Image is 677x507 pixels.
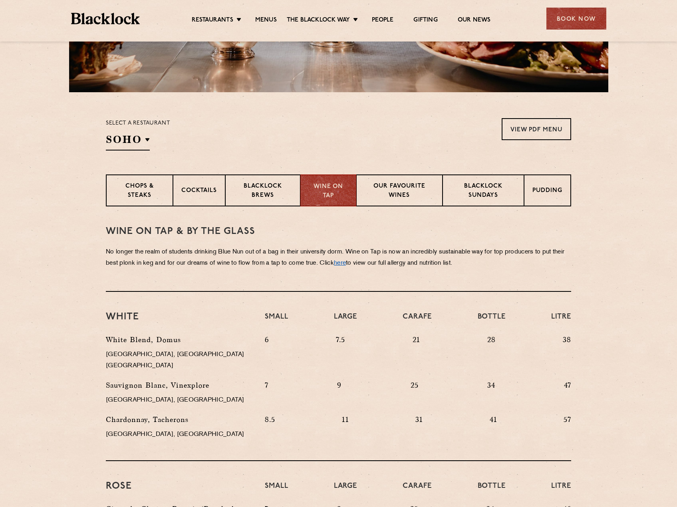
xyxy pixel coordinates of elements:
h3: White [106,312,253,322]
p: Select a restaurant [106,118,170,129]
p: 9 [337,380,341,410]
p: 38 [563,334,571,376]
p: 57 [564,414,571,444]
h3: WINE on tap & by the glass [106,226,571,237]
p: 25 [411,380,419,410]
p: 7 [265,380,268,410]
p: 28 [487,334,496,376]
p: Cocktails [181,186,217,196]
p: 11 [342,414,349,444]
h4: Large [334,481,357,499]
div: Book Now [546,8,606,30]
h4: Bottle [478,481,506,499]
h4: Litre [551,481,571,499]
a: Gifting [413,16,437,25]
p: Pudding [532,186,562,196]
p: No longer the realm of students drinking Blue Nun out of a bag in their university dorm. Wine on ... [106,247,571,269]
p: Blacklock Sundays [451,182,516,201]
img: BL_Textured_Logo-footer-cropped.svg [71,13,140,24]
p: 7.5 [336,334,345,376]
h4: Carafe [403,312,432,330]
p: Our favourite wines [365,182,434,201]
h2: SOHO [106,133,150,151]
p: Blacklock Brews [234,182,292,201]
h4: Litre [551,312,571,330]
a: Our News [458,16,491,25]
a: People [372,16,393,25]
a: here [334,260,346,266]
p: Sauvignon Blanc, Vinexplore [106,380,253,391]
p: Chardonnay, Tacherons [106,414,253,425]
p: 21 [413,334,420,376]
p: 34 [487,380,495,410]
h3: Rose [106,481,253,491]
a: The Blacklock Way [287,16,350,25]
a: Restaurants [192,16,233,25]
p: 31 [415,414,423,444]
p: 47 [564,380,571,410]
p: [GEOGRAPHIC_DATA], [GEOGRAPHIC_DATA] [106,395,253,406]
a: View PDF Menu [502,118,571,140]
p: White Blend, Domus [106,334,253,345]
p: 6 [265,334,269,376]
h4: Bottle [478,312,506,330]
a: Menus [255,16,277,25]
h4: Carafe [403,481,432,499]
h4: Small [265,481,288,499]
p: 41 [490,414,497,444]
h4: Small [265,312,288,330]
p: [GEOGRAPHIC_DATA], [GEOGRAPHIC_DATA] [106,429,253,440]
p: Chops & Steaks [115,182,165,201]
p: Wine on Tap [309,182,348,200]
h4: Large [334,312,357,330]
p: 8.5 [265,414,275,444]
p: [GEOGRAPHIC_DATA], [GEOGRAPHIC_DATA] [GEOGRAPHIC_DATA] [106,349,253,372]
